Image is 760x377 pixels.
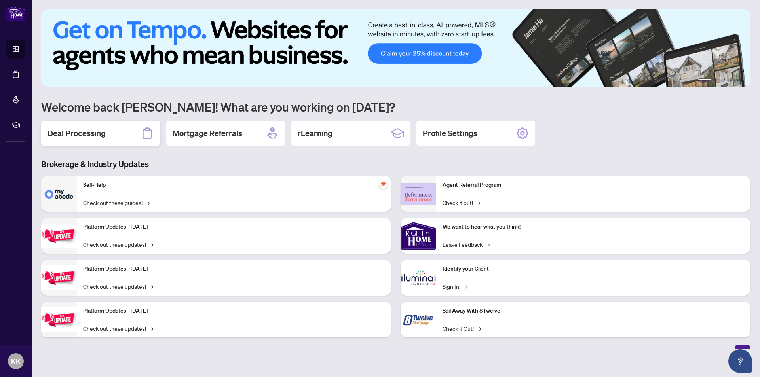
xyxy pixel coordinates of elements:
[486,240,490,249] span: →
[443,181,744,189] p: Agent Referral Program
[6,6,25,21] img: logo
[83,307,385,315] p: Platform Updates - [DATE]
[423,128,477,139] h2: Profile Settings
[146,198,150,207] span: →
[443,282,467,291] a: Sign In!→
[443,265,744,273] p: Identify your Client
[83,282,153,291] a: Check out these updates!→
[728,349,752,373] button: Open asap
[298,128,332,139] h2: rLearning
[41,99,750,114] h1: Welcome back [PERSON_NAME]! What are you working on [DATE]?
[41,176,77,212] img: Self-Help
[83,265,385,273] p: Platform Updates - [DATE]
[47,128,106,139] h2: Deal Processing
[378,179,388,189] span: pushpin
[41,307,77,332] img: Platform Updates - June 23, 2025
[41,265,77,290] img: Platform Updates - July 8, 2025
[443,198,480,207] a: Check it out!→
[83,324,153,333] a: Check out these updates!→
[720,79,724,82] button: 3
[401,260,436,296] img: Identify your Client
[733,79,736,82] button: 5
[443,223,744,231] p: We want to hear what you think!
[173,128,242,139] h2: Mortgage Referrals
[401,183,436,205] img: Agent Referral Program
[11,356,21,367] span: KK
[83,198,150,207] a: Check out these guides!→
[443,324,481,333] a: Check it Out!→
[698,79,711,82] button: 1
[41,9,750,87] img: Slide 0
[83,181,385,189] p: Self-Help
[739,79,743,82] button: 6
[83,223,385,231] p: Platform Updates - [DATE]
[727,79,730,82] button: 4
[477,324,481,333] span: →
[401,302,436,337] img: Sail Away With 8Twelve
[149,324,153,333] span: →
[714,79,717,82] button: 2
[41,159,750,170] h3: Brokerage & Industry Updates
[41,224,77,248] img: Platform Updates - July 21, 2025
[83,240,153,249] a: Check out these updates!→
[149,282,153,291] span: →
[464,282,467,291] span: →
[401,218,436,254] img: We want to hear what you think!
[476,198,480,207] span: →
[149,240,153,249] span: →
[443,240,490,249] a: Leave Feedback→
[443,307,744,315] p: Sail Away With 8Twelve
